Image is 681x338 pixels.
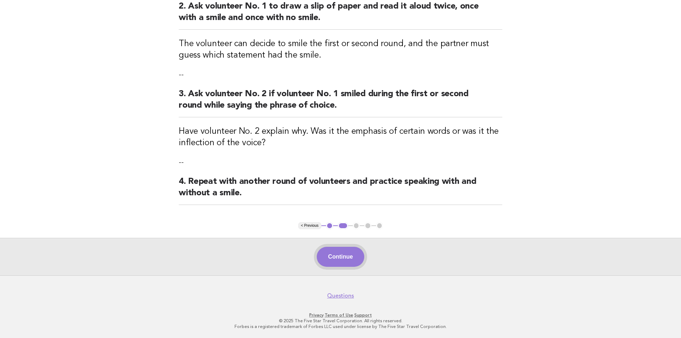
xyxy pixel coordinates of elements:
h2: 3. Ask volunteer No. 2 if volunteer No. 1 smiled during the first or second round while saying th... [179,88,502,117]
p: -- [179,157,502,167]
a: Support [354,313,372,318]
h3: Have volunteer No. 2 explain why. Was it the emphasis of certain words or was it the inflection o... [179,126,502,149]
h2: 2. Ask volunteer No. 1 to draw a slip of paper and read it aloud twice, once with a smile and onc... [179,1,502,30]
p: · · [122,312,559,318]
button: Continue [317,247,364,267]
p: -- [179,70,502,80]
h3: The volunteer can decide to smile the first or second round, and the partner must guess which sta... [179,38,502,61]
a: Terms of Use [325,313,353,318]
a: Privacy [309,313,324,318]
p: Forbes is a registered trademark of Forbes LLC used under license by The Five Star Travel Corpora... [122,324,559,329]
h2: 4. Repeat with another round of volunteers and practice speaking with and without a smile. [179,176,502,205]
a: Questions [327,292,354,299]
p: © 2025 The Five Star Travel Corporation. All rights reserved. [122,318,559,324]
button: 2 [338,222,348,229]
button: < Previous [298,222,321,229]
button: 1 [326,222,333,229]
